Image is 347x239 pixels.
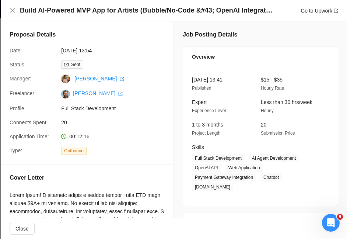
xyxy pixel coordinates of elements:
[15,225,29,233] span: Close
[61,118,172,127] span: 20
[10,62,26,67] span: Status:
[192,144,204,150] span: Skills
[10,7,15,14] button: Close
[192,212,329,232] div: Client Details
[261,86,284,91] span: Hourly Rate
[74,76,124,82] a: [PERSON_NAME] export
[261,99,312,105] span: Less than 30 hrs/week
[10,30,56,39] h5: Proposal Details
[71,62,80,67] span: Sent
[120,77,124,81] span: export
[192,173,256,181] span: Payment Gateway Integration
[192,53,215,61] span: Overview
[301,8,338,14] a: Go to Upworkexport
[10,173,44,182] h5: Cover Letter
[61,46,172,55] span: [DATE] 13:54
[192,164,221,172] span: OpenAI API
[64,62,69,67] span: mail
[10,48,22,53] span: Date:
[192,108,226,113] span: Experience Level
[118,91,123,96] span: export
[10,76,31,82] span: Manager:
[192,77,222,83] span: [DATE] 13:41
[10,223,35,235] button: Close
[337,214,343,220] span: 9
[73,90,123,96] a: [PERSON_NAME] export
[261,77,283,83] span: $15 - $35
[183,30,237,39] h5: Job Posting Details
[69,134,90,139] span: 00:12:16
[225,164,263,172] span: Web Application
[61,104,172,112] span: Full Stack Development
[61,90,70,98] img: c1-JWQDXWEy3CnA6sRtFzzU22paoDq5cZnWyBNc3HWqwvuW0qNnjm1CMP-YmbEEtPC
[10,7,15,13] span: close
[192,183,233,191] span: [DOMAIN_NAME]
[192,86,211,91] span: Published
[61,134,66,139] span: clock-circle
[334,8,338,13] span: export
[322,214,340,232] iframe: Intercom live chat
[20,6,274,15] h4: Build AI-Powered MVP App for Artists (Bubble/No-Code &#43; OpenAI Integration)
[61,147,87,155] span: Outbound
[10,134,49,139] span: Application Time:
[249,154,299,162] span: AI Agent Development
[261,131,295,136] span: Submission Price
[10,105,26,111] span: Profile:
[261,122,267,128] span: 20
[10,90,36,96] span: Freelancer:
[261,108,274,113] span: Hourly
[260,173,282,181] span: Chatbot
[192,131,220,136] span: Project Length
[10,148,22,153] span: Type:
[192,154,245,162] span: Full Stack Development
[192,99,207,105] span: Expert
[10,119,48,125] span: Connects Spent:
[192,122,223,128] span: 1 to 3 months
